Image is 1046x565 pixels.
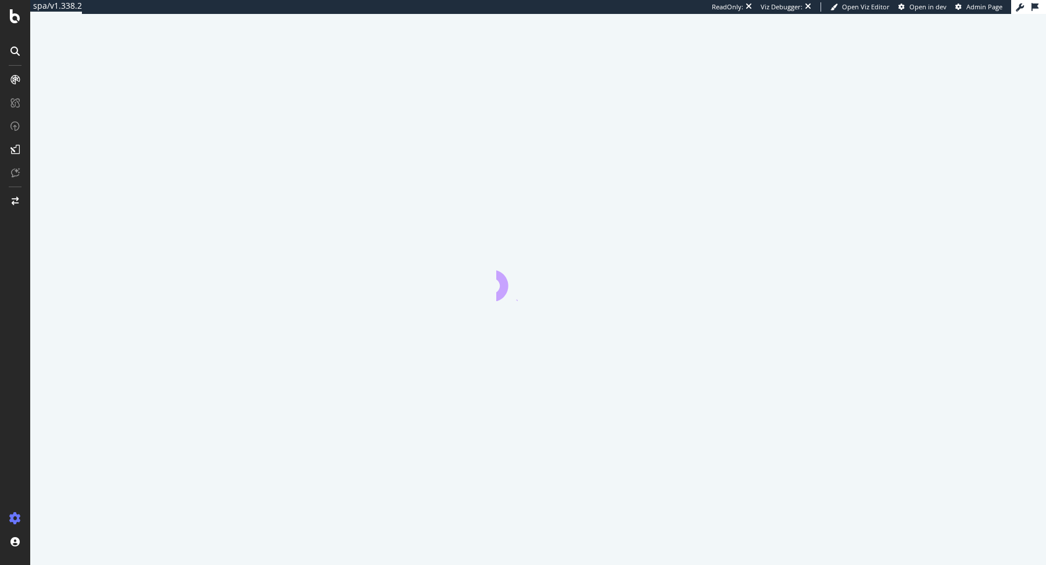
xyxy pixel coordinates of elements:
[898,2,947,12] a: Open in dev
[761,2,803,12] div: Viz Debugger:
[966,2,1002,11] span: Admin Page
[955,2,1002,12] a: Admin Page
[830,2,890,12] a: Open Viz Editor
[909,2,947,11] span: Open in dev
[496,259,580,301] div: animation
[842,2,890,11] span: Open Viz Editor
[712,2,743,12] div: ReadOnly:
